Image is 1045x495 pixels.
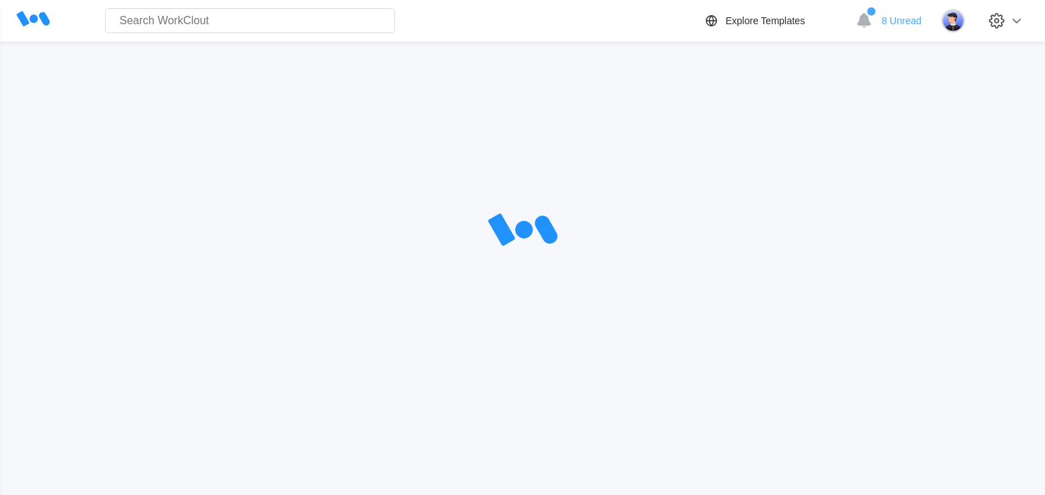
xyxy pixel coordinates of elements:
img: user-5.png [941,9,965,32]
a: Explore Templates [703,12,849,29]
input: Search WorkClout [105,8,395,33]
span: 8 Unread [881,15,921,26]
div: Explore Templates [725,15,805,26]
